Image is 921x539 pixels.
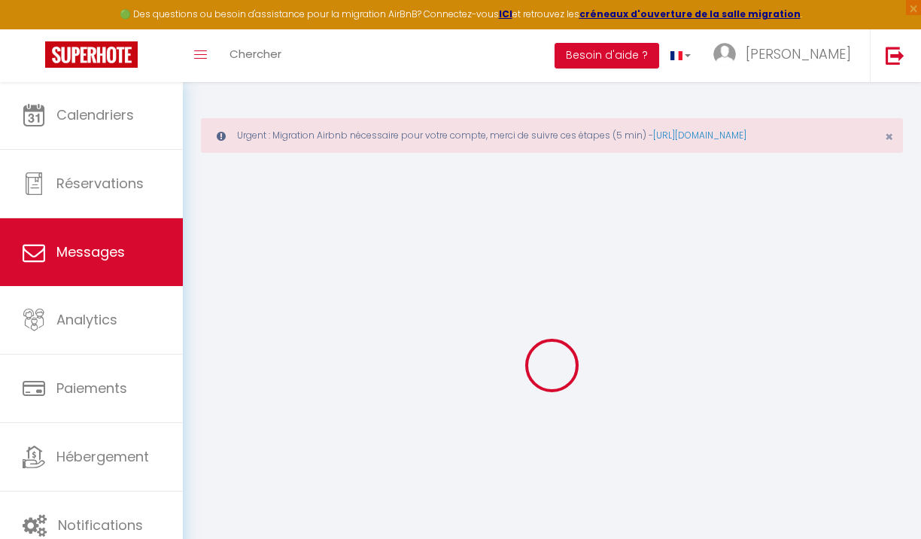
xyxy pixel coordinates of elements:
div: Urgent : Migration Airbnb nécessaire pour votre compte, merci de suivre ces étapes (5 min) - [201,118,903,153]
button: Close [885,130,893,144]
span: Paiements [56,379,127,397]
span: Réservations [56,174,144,193]
span: Chercher [229,46,281,62]
span: Notifications [58,516,143,534]
a: ICI [499,8,512,20]
button: Besoin d'aide ? [555,43,659,69]
span: × [885,127,893,146]
img: Super Booking [45,41,138,68]
button: Ouvrir le widget de chat LiveChat [12,6,57,51]
a: créneaux d'ouverture de la salle migration [579,8,801,20]
a: Chercher [218,29,293,82]
img: logout [886,46,904,65]
span: Messages [56,242,125,261]
span: Analytics [56,310,117,329]
span: [PERSON_NAME] [746,44,851,63]
span: Hébergement [56,447,149,466]
img: ... [713,43,736,65]
span: Calendriers [56,105,134,124]
a: [URL][DOMAIN_NAME] [653,129,746,142]
a: ... [PERSON_NAME] [702,29,870,82]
